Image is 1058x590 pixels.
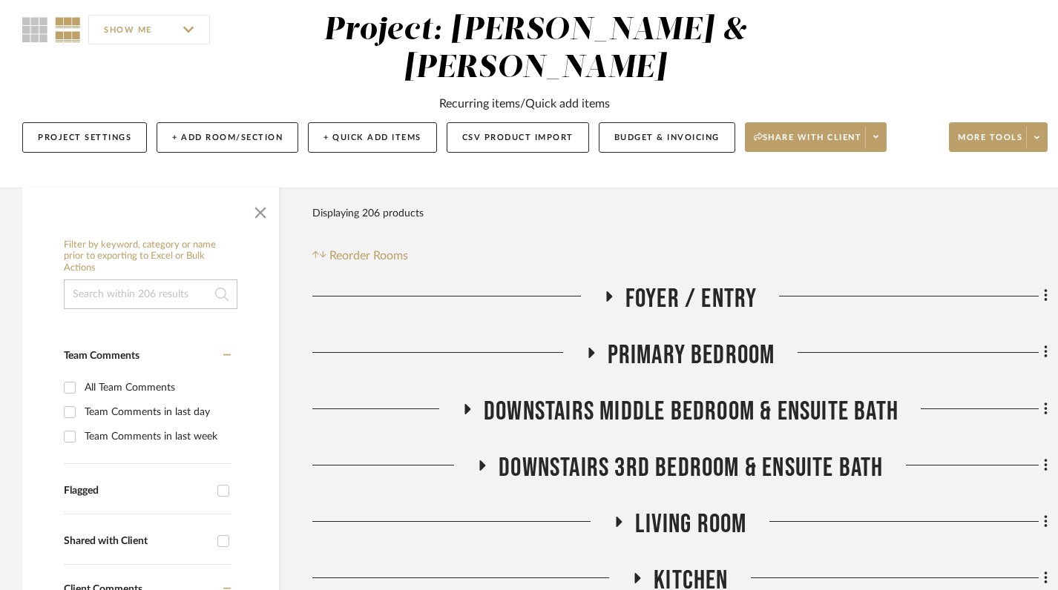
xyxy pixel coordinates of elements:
[439,95,610,113] div: Recurring items/Quick add items
[312,199,424,228] div: Displaying 206 products
[625,283,758,315] span: Foyer / Entry
[484,396,898,428] span: Downstairs Middle Bedroom & Ensuite Bath
[246,195,275,225] button: Close
[447,122,589,153] button: CSV Product Import
[949,122,1048,152] button: More tools
[608,339,775,371] span: Primary Bedroom
[958,132,1022,154] span: More tools
[64,351,139,361] span: Team Comments
[745,122,887,152] button: Share with client
[85,400,227,424] div: Team Comments in last day
[329,247,408,265] span: Reorder Rooms
[599,122,735,153] button: Budget & Invoicing
[64,239,237,274] h6: Filter by keyword, category or name prior to exporting to Excel or Bulk Actions
[157,122,298,153] button: + Add Room/Section
[64,485,210,497] div: Flagged
[499,452,883,484] span: Downstairs 3rd Bedroom & Ensuite Bath
[754,132,862,154] span: Share with client
[635,508,746,540] span: Living Room
[312,247,408,265] button: Reorder Rooms
[85,376,227,400] div: All Team Comments
[308,122,437,153] button: + Quick Add Items
[323,15,747,84] div: Project: [PERSON_NAME] & [PERSON_NAME]
[64,535,210,548] div: Shared with Client
[85,425,227,448] div: Team Comments in last week
[22,122,147,153] button: Project Settings
[64,279,237,309] input: Search within 206 results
